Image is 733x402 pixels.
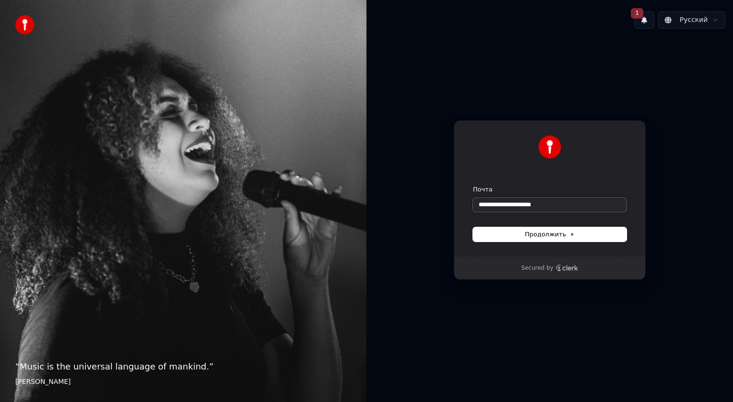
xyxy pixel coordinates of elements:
button: Продолжить [473,227,627,242]
p: Secured by [521,264,553,272]
img: youka [15,15,34,34]
footer: [PERSON_NAME] [15,377,351,387]
p: “ Music is the universal language of mankind. ” [15,360,351,373]
label: Почта [473,185,492,194]
button: 1 [634,11,654,29]
span: Продолжить [525,230,575,239]
a: Clerk logo [555,264,578,271]
img: Youka [538,136,561,159]
span: 1 [631,8,643,19]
